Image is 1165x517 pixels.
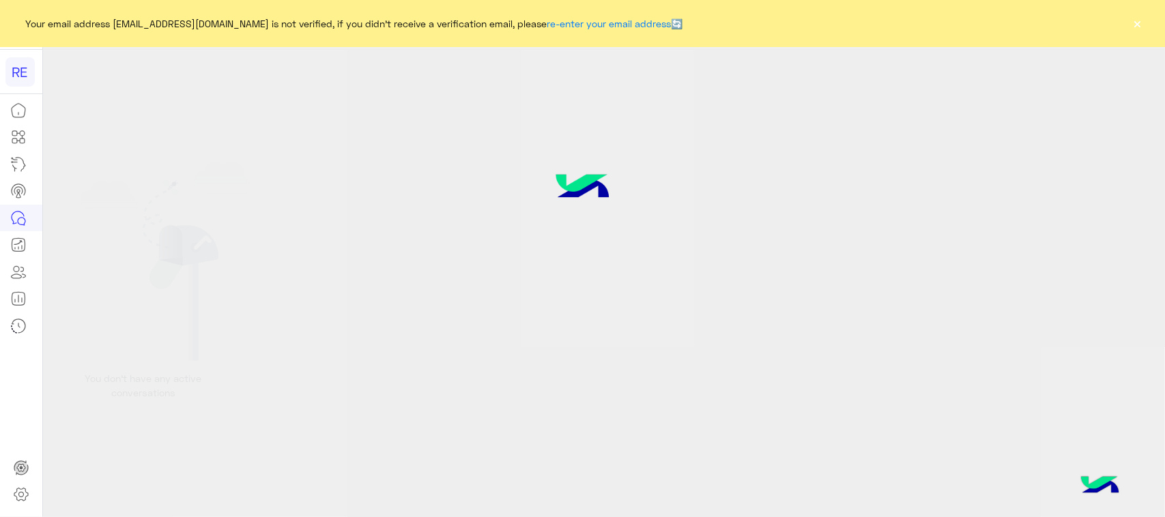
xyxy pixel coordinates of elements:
[1076,462,1124,510] img: hulul-logo.png
[547,18,672,29] a: re-enter your email address
[26,16,683,31] span: Your email address [EMAIL_ADDRESS][DOMAIN_NAME] is not verified, if you didn't receive a verifica...
[1131,16,1145,30] button: ×
[5,57,35,87] div: RE
[531,154,633,222] img: hulul-logo.png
